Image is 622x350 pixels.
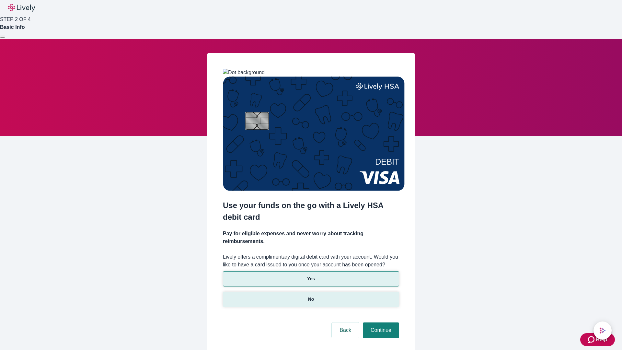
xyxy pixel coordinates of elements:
[223,69,265,76] img: Dot background
[363,322,399,338] button: Continue
[223,76,405,191] img: Debit card
[308,296,314,303] p: No
[223,230,399,245] h4: Pay for eligible expenses and never worry about tracking reimbursements.
[599,327,606,334] svg: Lively AI Assistant
[223,292,399,307] button: No
[8,4,35,12] img: Lively
[307,275,315,282] p: Yes
[588,336,596,344] svg: Zendesk support icon
[596,336,607,344] span: Help
[580,333,615,346] button: Zendesk support iconHelp
[332,322,359,338] button: Back
[223,271,399,286] button: Yes
[223,253,399,269] label: Lively offers a complimentary digital debit card with your account. Would you like to have a card...
[223,200,399,223] h2: Use your funds on the go with a Lively HSA debit card
[593,321,612,340] button: chat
